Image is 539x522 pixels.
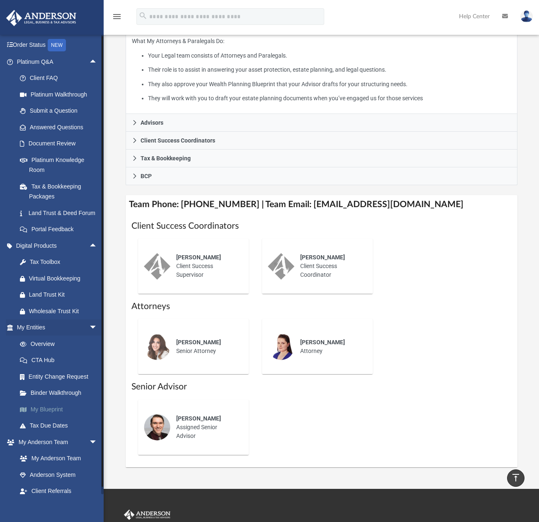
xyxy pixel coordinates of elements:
h1: Senior Advisor [131,381,512,393]
span: [PERSON_NAME] [300,254,345,261]
i: vertical_align_top [511,473,521,483]
i: menu [112,12,122,22]
div: Assigned Senior Advisor [170,408,243,446]
a: Overview [12,336,110,352]
li: Their role is to assist in answering your asset protection, estate planning, and legal questions. [148,65,511,75]
a: My Anderson Teamarrow_drop_down [6,434,106,450]
div: NEW [48,39,66,51]
span: [PERSON_NAME] [176,415,221,422]
img: thumbnail [144,333,170,360]
a: vertical_align_top [507,469,524,487]
div: Tax Toolbox [29,257,100,267]
a: CTA Hub [12,352,110,369]
div: Senior Attorney [170,332,243,361]
img: thumbnail [144,253,170,280]
li: Your Legal team consists of Attorneys and Paralegals. [148,51,511,61]
span: arrow_drop_up [89,53,106,70]
span: Client Success Coordinators [141,138,215,143]
a: Land Trust & Deed Forum [12,205,110,221]
a: Tax & Bookkeeping Packages [12,178,110,205]
img: thumbnail [144,414,170,440]
img: thumbnail [268,333,294,360]
li: They will work with you to draft your estate planning documents when you’ve engaged us for those ... [148,93,511,104]
a: Order StatusNEW [6,37,110,54]
div: Client Success Coordinator [294,247,367,285]
span: Advisors [141,120,163,126]
a: Advisors [126,114,517,132]
a: Wholesale Trust Kit [12,303,110,319]
a: Platinum Walkthrough [12,86,110,103]
span: [PERSON_NAME] [300,339,345,346]
a: Document Review [12,135,110,152]
i: search [138,11,148,20]
a: Anderson System [12,466,106,483]
span: [PERSON_NAME] [176,254,221,261]
div: Virtual Bookkeeping [29,273,100,284]
a: Submit a Question [12,103,110,119]
a: Platinum Knowledge Room [12,152,110,178]
a: My Entitiesarrow_drop_down [6,319,110,336]
img: Anderson Advisors Platinum Portal [4,10,79,26]
span: arrow_drop_down [89,319,106,336]
div: Attorney [294,332,367,361]
a: Entity Change Request [12,368,110,385]
div: Client Success Supervisor [170,247,243,285]
img: Anderson Advisors Platinum Portal [122,510,172,520]
a: Portal Feedback [12,221,110,238]
p: What My Attorneys & Paralegals Do: [132,36,511,104]
span: arrow_drop_down [89,434,106,451]
span: arrow_drop_up [89,237,106,254]
a: Client Referrals [12,483,106,500]
a: Binder Walkthrough [12,385,110,401]
img: User Pic [520,10,533,22]
a: Land Trust Kit [12,287,110,303]
span: BCP [141,173,152,179]
div: Land Trust Kit [29,290,100,300]
li: They also approve your Wealth Planning Blueprint that your Advisor drafts for your structuring ne... [148,79,511,89]
a: Client FAQ [12,70,110,87]
a: Client Success Coordinators [126,132,517,150]
h4: Team Phone: [PHONE_NUMBER] | Team Email: [EMAIL_ADDRESS][DOMAIN_NAME] [126,195,517,214]
a: Tax Due Dates [12,418,110,434]
a: Virtual Bookkeeping [12,270,110,287]
a: menu [112,16,122,22]
a: My Blueprint [12,401,110,418]
div: Attorneys & Paralegals [126,30,517,114]
a: My Anderson Team [12,450,102,467]
a: Platinum Q&Aarrow_drop_up [6,53,110,70]
span: Tax & Bookkeeping [141,155,191,161]
a: Digital Productsarrow_drop_up [6,237,110,254]
a: Tax & Bookkeeping [126,150,517,167]
h1: Attorneys [131,300,512,312]
span: [PERSON_NAME] [176,339,221,346]
a: Tax Toolbox [12,254,110,271]
img: thumbnail [268,253,294,280]
div: Wholesale Trust Kit [29,306,100,317]
a: Answered Questions [12,119,110,135]
h1: Client Success Coordinators [131,220,512,232]
a: BCP [126,167,517,185]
